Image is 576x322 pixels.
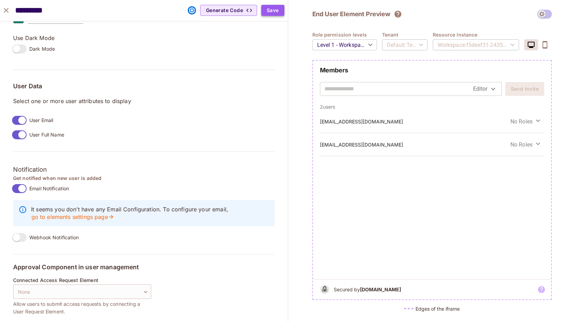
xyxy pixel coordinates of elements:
p: It seems you don’t have any Email Configuration. To configure your email, [31,205,269,221]
h4: Resource Instance [433,31,524,38]
p: 2 users [320,103,545,110]
div: Workspace : f5deef31-2435-4558-a9d2-f1e114eb1e7b [433,35,519,54]
h3: Notification [13,164,275,175]
button: No Roles [507,139,544,150]
img: b&w logo [319,283,331,296]
span: No Roles [510,118,533,125]
h5: [EMAIL_ADDRESS][DOMAIN_NAME] [320,141,403,148]
p: Use Dark Mode [13,34,275,42]
p: Select one or more user attributes to display [13,97,275,105]
h2: End User Element Preview [312,10,390,18]
span: Allow users to submit access requests by connecting a User Request Element. [13,300,151,315]
h5: [EMAIL_ADDRESS][DOMAIN_NAME] [320,118,403,125]
button: Save [261,5,284,16]
h4: Tenant [382,31,433,38]
b: [DOMAIN_NAME] [360,286,401,292]
h4: Get notified when new user is added [13,175,275,181]
svg: This element was embedded [188,6,196,14]
a: go to elements settings page [31,213,114,221]
div: Default Tenant [382,35,428,54]
h5: User Data [13,83,275,90]
span: No Roles [510,141,533,149]
span: User Full Name [29,131,64,138]
span: Webhook Notification [29,234,79,241]
h5: Secured by [334,286,401,293]
span: Connected Access Request Element [13,278,98,283]
div: Editor [473,83,497,94]
h2: Members [320,66,545,74]
button: No Roles [507,116,544,127]
svg: The element will only show tenant specific content. No user information will be visible across te... [394,10,402,18]
h5: Approval Component in user management [13,264,275,271]
span: User Email [29,117,53,123]
span: Email Notification [29,185,69,192]
span: Dark Mode [29,46,55,52]
button: Send Invite [505,82,544,96]
h4: Role permission levels [312,31,382,38]
button: Generate Code [200,5,257,16]
h5: Edges of the iframe [416,305,460,312]
div: Level 1 - Workspace Owner [312,35,377,54]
